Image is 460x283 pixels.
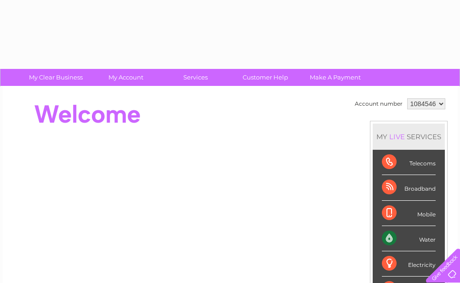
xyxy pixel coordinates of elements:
a: My Account [88,69,164,86]
div: Broadband [382,175,436,200]
div: Water [382,226,436,251]
a: My Clear Business [18,69,94,86]
td: Account number [352,96,405,112]
div: Electricity [382,251,436,277]
div: LIVE [387,132,407,141]
a: Customer Help [227,69,303,86]
div: Mobile [382,201,436,226]
div: MY SERVICES [373,124,445,150]
div: Telecoms [382,150,436,175]
a: Services [158,69,233,86]
a: Make A Payment [297,69,373,86]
